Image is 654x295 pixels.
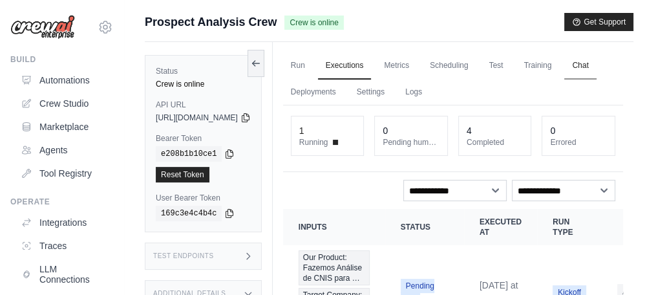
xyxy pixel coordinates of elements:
a: Metrics [376,52,417,80]
a: Reset Token [156,167,209,182]
div: 4 [467,124,472,137]
a: Agents [16,140,113,160]
a: Traces [16,235,113,256]
th: Executed at [464,209,537,245]
th: Inputs [283,209,385,245]
a: Scheduling [422,52,476,80]
dt: Completed [467,137,523,147]
a: Executions [318,52,372,80]
span: Prospect Analysis Crew [145,13,277,31]
span: Crew is online [284,16,343,30]
th: Run Type [537,209,602,245]
a: Settings [349,79,392,106]
label: API URL [156,100,251,110]
a: Marketplace [16,116,113,137]
a: Automations [16,70,113,91]
div: 0 [550,124,555,137]
span: Our Product: Fazemos Análise de CNIS para … [299,250,370,285]
a: Training [516,52,559,80]
div: 0 [383,124,388,137]
img: Logo [10,15,75,39]
label: Status [156,66,251,76]
dt: Pending human input [383,137,439,147]
button: Get Support [564,13,633,31]
div: 1 [299,124,304,137]
a: Tool Registry [16,163,113,184]
code: e208b1b10ce1 [156,146,222,162]
code: 169c3e4c4b4c [156,206,222,221]
a: Run [283,52,313,80]
span: [URL][DOMAIN_NAME] [156,113,238,123]
dt: Errored [550,137,607,147]
label: User Bearer Token [156,193,251,203]
div: Crew is online [156,79,251,89]
a: Crew Studio [16,93,113,114]
a: Integrations [16,212,113,233]
a: Deployments [283,79,344,106]
h3: Test Endpoints [153,252,214,260]
a: Test [481,52,511,80]
span: Running [299,137,328,147]
th: Status [385,209,464,245]
label: Bearer Token [156,133,251,144]
a: Chat [564,52,596,80]
a: LLM Connections [16,259,113,290]
div: Build [10,54,113,65]
div: Operate [10,197,113,207]
a: Logs [397,79,430,106]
